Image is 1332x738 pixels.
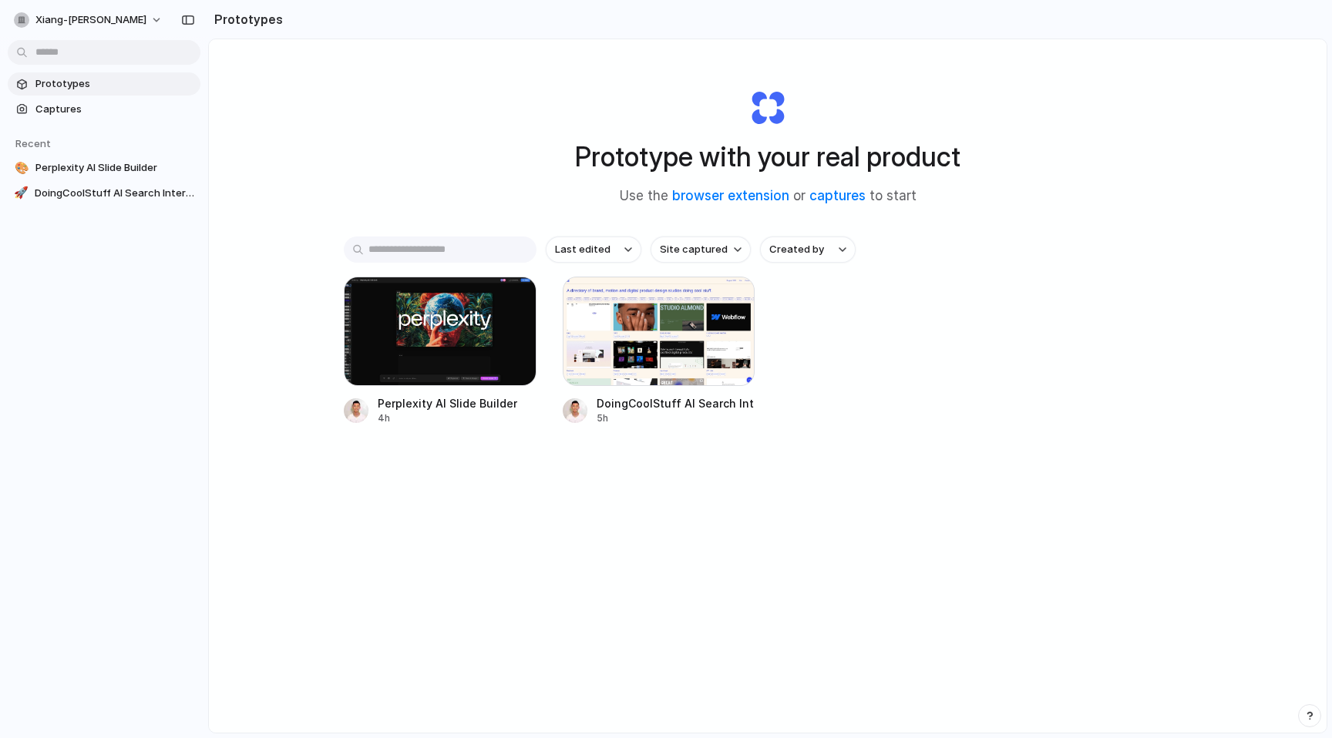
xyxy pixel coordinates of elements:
[35,186,194,201] span: DoingCoolStuff AI Search Interface
[769,242,824,257] span: Created by
[35,12,146,28] span: xiang-[PERSON_NAME]
[597,395,755,411] div: DoingCoolStuff AI Search Interface
[8,98,200,121] a: Captures
[660,242,728,257] span: Site captured
[14,186,29,201] div: 🚀
[208,10,283,29] h2: Prototypes
[546,236,641,263] button: Last edited
[8,156,200,179] a: 🎨Perplexity AI Slide Builder
[35,102,194,117] span: Captures
[651,236,751,263] button: Site captured
[620,186,917,206] span: Use the or to start
[597,411,755,425] div: 5h
[35,160,194,176] span: Perplexity AI Slide Builder
[8,72,200,96] a: Prototypes
[8,8,170,32] button: xiang-[PERSON_NAME]
[555,242,610,257] span: Last edited
[760,236,856,263] button: Created by
[378,395,517,411] div: Perplexity AI Slide Builder
[378,411,517,425] div: 4h
[15,137,51,149] span: Recent
[563,277,755,425] a: DoingCoolStuff AI Search InterfaceDoingCoolStuff AI Search Interface5h
[575,136,960,177] h1: Prototype with your real product
[809,188,866,203] a: captures
[672,188,789,203] a: browser extension
[344,277,536,425] a: Perplexity AI Slide BuilderPerplexity AI Slide Builder4h
[8,182,200,205] a: 🚀DoingCoolStuff AI Search Interface
[35,76,194,92] span: Prototypes
[14,160,29,176] div: 🎨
